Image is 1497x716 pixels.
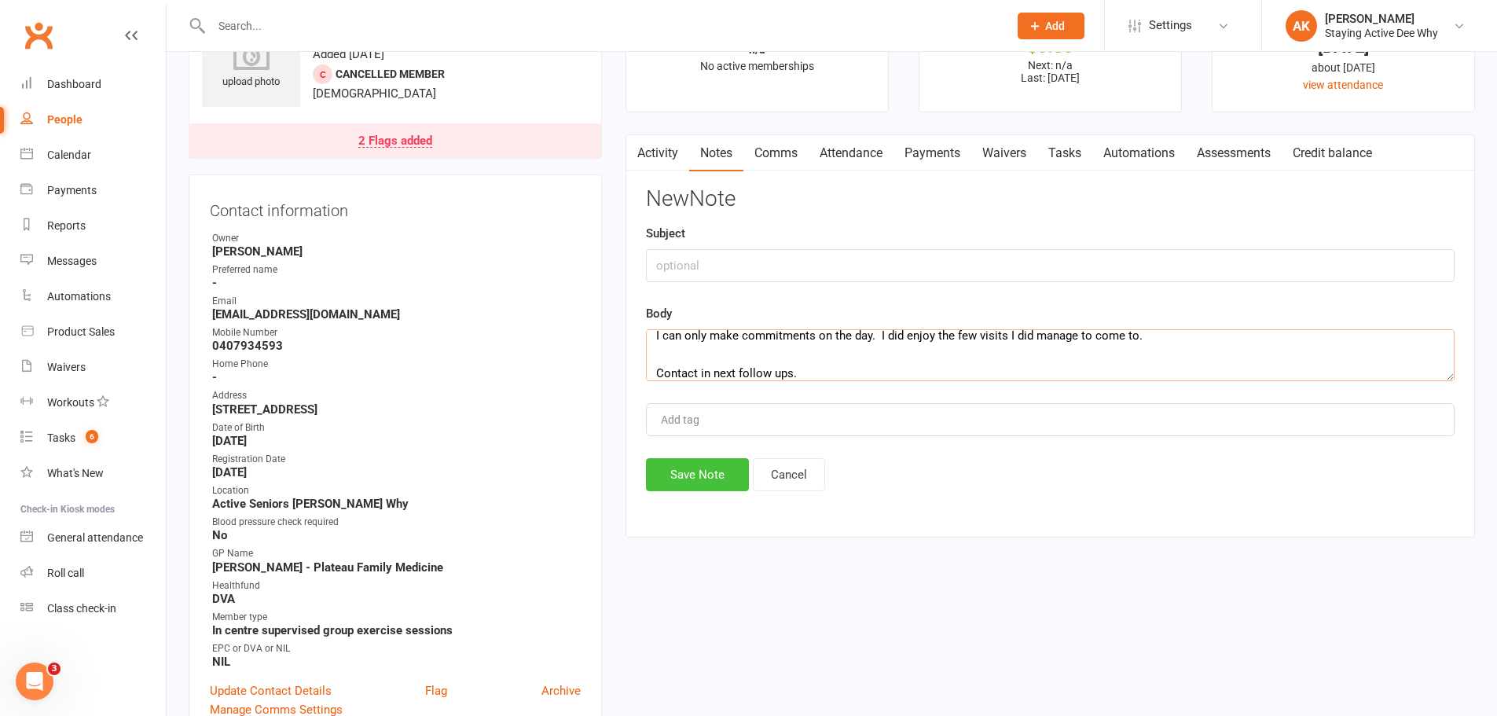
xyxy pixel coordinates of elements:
[47,325,115,338] div: Product Sales
[47,396,94,409] div: Workouts
[1227,39,1460,55] div: [DATE]
[313,86,436,101] span: [DEMOGRAPHIC_DATA]
[1303,79,1383,91] a: view attendance
[646,249,1455,282] input: optional
[1282,135,1383,171] a: Credit balance
[48,663,61,675] span: 3
[336,68,445,80] span: Cancelled member
[934,39,1167,55] div: $0.00
[20,208,166,244] a: Reports
[212,623,581,637] strong: In centre supervised group exercise sessions
[212,231,581,246] div: Owner
[212,528,581,542] strong: No
[212,370,581,384] strong: -
[212,452,581,467] div: Registration Date
[212,497,581,511] strong: Active Seniors [PERSON_NAME] Why
[212,276,581,290] strong: -
[20,385,166,420] a: Workouts
[689,135,743,171] a: Notes
[16,663,53,700] iframe: Intercom live chat
[47,149,91,161] div: Calendar
[20,102,166,138] a: People
[1045,20,1065,32] span: Add
[541,681,581,700] a: Archive
[659,410,714,429] input: Add tag
[971,135,1037,171] a: Waivers
[425,681,447,700] a: Flag
[1037,135,1092,171] a: Tasks
[210,196,581,219] h3: Contact information
[646,304,672,323] label: Body
[47,531,143,544] div: General attendance
[210,681,332,700] a: Update Contact Details
[212,325,581,340] div: Mobile Number
[212,610,581,625] div: Member type
[47,290,111,303] div: Automations
[212,357,581,372] div: Home Phone
[47,113,83,126] div: People
[1227,59,1460,76] div: about [DATE]
[207,15,997,37] input: Search...
[212,546,581,561] div: GP Name
[19,16,58,55] a: Clubworx
[47,78,101,90] div: Dashboard
[893,135,971,171] a: Payments
[212,388,581,403] div: Address
[700,60,814,72] span: No active memberships
[212,515,581,530] div: Blood pressure check required
[646,187,1455,211] h3: New Note
[212,402,581,417] strong: [STREET_ADDRESS]
[20,244,166,279] a: Messages
[212,483,581,498] div: Location
[743,135,809,171] a: Comms
[809,135,893,171] a: Attendance
[212,294,581,309] div: Email
[20,591,166,626] a: Class kiosk mode
[212,655,581,669] strong: NIL
[20,67,166,102] a: Dashboard
[212,592,581,606] strong: DVA
[47,431,75,444] div: Tasks
[20,350,166,385] a: Waivers
[212,244,581,259] strong: [PERSON_NAME]
[212,339,581,353] strong: 0407934593
[212,560,581,575] strong: [PERSON_NAME] - Plateau Family Medicine
[86,430,98,443] span: 6
[47,184,97,196] div: Payments
[202,39,300,90] div: upload photo
[20,456,166,491] a: What's New
[1286,10,1317,42] div: AK
[20,556,166,591] a: Roll call
[1186,135,1282,171] a: Assessments
[212,307,581,321] strong: [EMAIL_ADDRESS][DOMAIN_NAME]
[47,361,86,373] div: Waivers
[47,255,97,267] div: Messages
[646,329,1455,381] textarea: Still caring for family member. Emailed back re workshop: Thank you for your email, my son has be...
[1325,12,1438,26] div: [PERSON_NAME]
[20,173,166,208] a: Payments
[212,434,581,448] strong: [DATE]
[47,467,104,479] div: What's New
[934,59,1167,84] p: Next: n/a Last: [DATE]
[753,458,825,491] button: Cancel
[212,465,581,479] strong: [DATE]
[1325,26,1438,40] div: Staying Active Dee Why
[646,458,749,491] button: Save Note
[212,578,581,593] div: Healthfund
[212,263,581,277] div: Preferred name
[212,641,581,656] div: EPC or DVA or NIL
[626,135,689,171] a: Activity
[20,279,166,314] a: Automations
[358,135,432,148] div: 2 Flags added
[1149,8,1192,43] span: Settings
[47,219,86,232] div: Reports
[47,567,84,579] div: Roll call
[20,420,166,456] a: Tasks 6
[47,602,116,615] div: Class check-in
[313,47,384,61] time: Added [DATE]
[212,420,581,435] div: Date of Birth
[20,314,166,350] a: Product Sales
[1092,135,1186,171] a: Automations
[20,520,166,556] a: General attendance kiosk mode
[646,224,685,243] label: Subject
